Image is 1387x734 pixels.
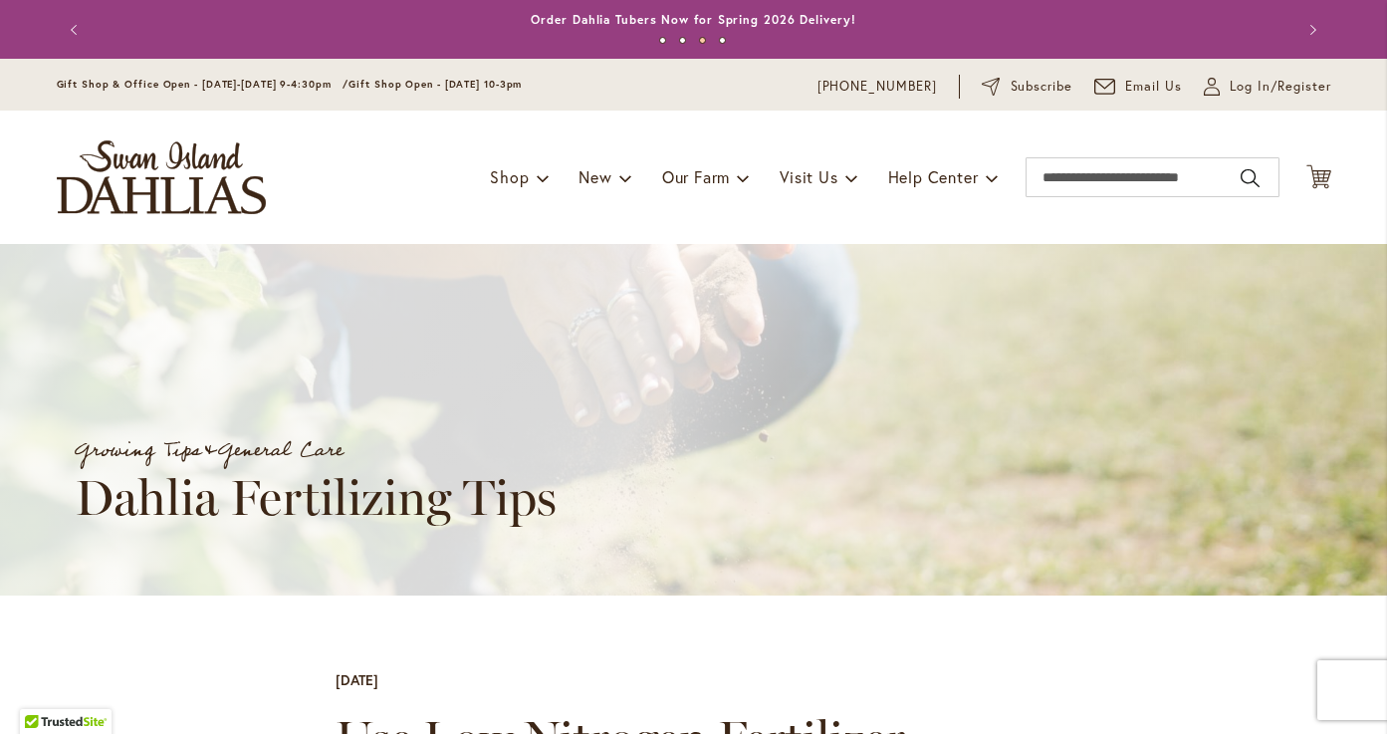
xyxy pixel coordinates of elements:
a: Email Us [1094,77,1182,97]
button: Previous [57,10,97,50]
span: New [578,166,611,187]
a: Log In/Register [1204,77,1331,97]
a: Subscribe [982,77,1072,97]
a: General Care [218,431,343,469]
span: Our Farm [662,166,730,187]
a: [PHONE_NUMBER] [817,77,938,97]
span: Visit Us [780,166,837,187]
button: 1 of 4 [659,37,666,44]
button: 4 of 4 [719,37,726,44]
span: Help Center [888,166,979,187]
a: store logo [57,140,266,214]
a: Growing Tips [75,431,201,469]
button: 2 of 4 [679,37,686,44]
span: Email Us [1125,77,1182,97]
div: & [75,433,1349,469]
button: Next [1291,10,1331,50]
span: Shop [490,166,529,187]
span: Subscribe [1011,77,1073,97]
span: Gift Shop Open - [DATE] 10-3pm [348,78,522,91]
a: Order Dahlia Tubers Now for Spring 2026 Delivery! [531,12,855,27]
button: 3 of 4 [699,37,706,44]
span: Gift Shop & Office Open - [DATE]-[DATE] 9-4:30pm / [57,78,349,91]
h1: Dahlia Fertilizing Tips [75,469,1031,527]
span: Log In/Register [1230,77,1331,97]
